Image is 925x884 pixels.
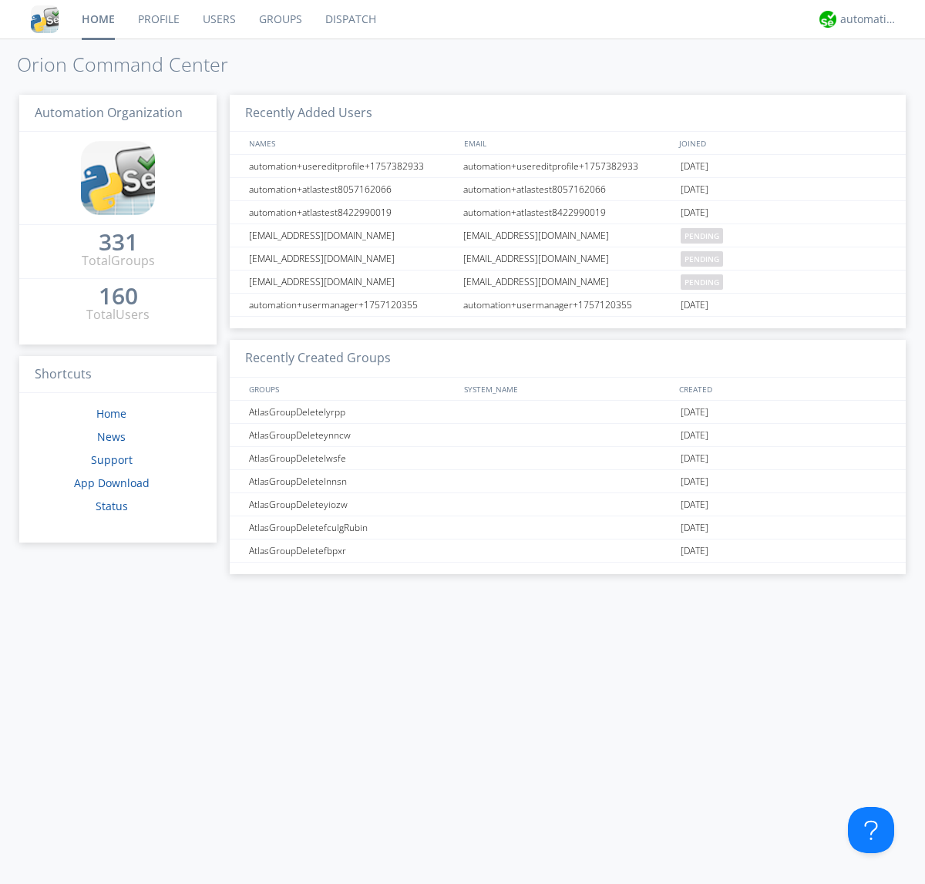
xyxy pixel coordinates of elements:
[245,155,459,177] div: automation+usereditprofile+1757382933
[681,228,723,244] span: pending
[459,224,677,247] div: [EMAIL_ADDRESS][DOMAIN_NAME]
[99,288,138,306] a: 160
[819,11,836,28] img: d2d01cd9b4174d08988066c6d424eccd
[230,493,906,516] a: AtlasGroupDeleteyiozw[DATE]
[230,294,906,317] a: automation+usermanager+1757120355automation+usermanager+1757120355[DATE]
[97,429,126,444] a: News
[96,406,126,421] a: Home
[460,378,675,400] div: SYSTEM_NAME
[459,294,677,316] div: automation+usermanager+1757120355
[675,378,891,400] div: CREATED
[245,271,459,293] div: [EMAIL_ADDRESS][DOMAIN_NAME]
[245,178,459,200] div: automation+atlastest8057162066
[230,470,906,493] a: AtlasGroupDeletelnnsn[DATE]
[230,178,906,201] a: automation+atlastest8057162066automation+atlastest8057162066[DATE]
[681,539,708,563] span: [DATE]
[245,224,459,247] div: [EMAIL_ADDRESS][DOMAIN_NAME]
[245,470,459,492] div: AtlasGroupDeletelnnsn
[840,12,898,27] div: automation+atlas
[681,516,708,539] span: [DATE]
[681,447,708,470] span: [DATE]
[681,493,708,516] span: [DATE]
[681,294,708,317] span: [DATE]
[459,178,677,200] div: automation+atlastest8057162066
[848,807,894,853] iframe: Toggle Customer Support
[74,476,150,490] a: App Download
[31,5,59,33] img: cddb5a64eb264b2086981ab96f4c1ba7
[681,274,723,290] span: pending
[230,271,906,294] a: [EMAIL_ADDRESS][DOMAIN_NAME][EMAIL_ADDRESS][DOMAIN_NAME]pending
[681,424,708,447] span: [DATE]
[681,178,708,201] span: [DATE]
[35,104,183,121] span: Automation Organization
[245,493,459,516] div: AtlasGroupDeleteyiozw
[99,234,138,252] a: 331
[245,294,459,316] div: automation+usermanager+1757120355
[245,401,459,423] div: AtlasGroupDeletelyrpp
[81,141,155,215] img: cddb5a64eb264b2086981ab96f4c1ba7
[681,251,723,267] span: pending
[99,288,138,304] div: 160
[230,247,906,271] a: [EMAIL_ADDRESS][DOMAIN_NAME][EMAIL_ADDRESS][DOMAIN_NAME]pending
[230,340,906,378] h3: Recently Created Groups
[230,516,906,539] a: AtlasGroupDeletefculgRubin[DATE]
[230,424,906,447] a: AtlasGroupDeleteynncw[DATE]
[245,378,456,400] div: GROUPS
[230,201,906,224] a: automation+atlastest8422990019automation+atlastest8422990019[DATE]
[230,401,906,424] a: AtlasGroupDeletelyrpp[DATE]
[230,95,906,133] h3: Recently Added Users
[245,201,459,224] div: automation+atlastest8422990019
[459,155,677,177] div: automation+usereditprofile+1757382933
[245,447,459,469] div: AtlasGroupDeletelwsfe
[459,201,677,224] div: automation+atlastest8422990019
[230,447,906,470] a: AtlasGroupDeletelwsfe[DATE]
[459,247,677,270] div: [EMAIL_ADDRESS][DOMAIN_NAME]
[681,201,708,224] span: [DATE]
[675,132,891,154] div: JOINED
[245,132,456,154] div: NAMES
[99,234,138,250] div: 331
[82,252,155,270] div: Total Groups
[681,155,708,178] span: [DATE]
[245,424,459,446] div: AtlasGroupDeleteynncw
[245,539,459,562] div: AtlasGroupDeletefbpxr
[460,132,675,154] div: EMAIL
[230,539,906,563] a: AtlasGroupDeletefbpxr[DATE]
[245,247,459,270] div: [EMAIL_ADDRESS][DOMAIN_NAME]
[91,452,133,467] a: Support
[681,401,708,424] span: [DATE]
[230,155,906,178] a: automation+usereditprofile+1757382933automation+usereditprofile+1757382933[DATE]
[459,271,677,293] div: [EMAIL_ADDRESS][DOMAIN_NAME]
[96,499,128,513] a: Status
[245,516,459,539] div: AtlasGroupDeletefculgRubin
[681,470,708,493] span: [DATE]
[19,356,217,394] h3: Shortcuts
[230,224,906,247] a: [EMAIL_ADDRESS][DOMAIN_NAME][EMAIL_ADDRESS][DOMAIN_NAME]pending
[86,306,150,324] div: Total Users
